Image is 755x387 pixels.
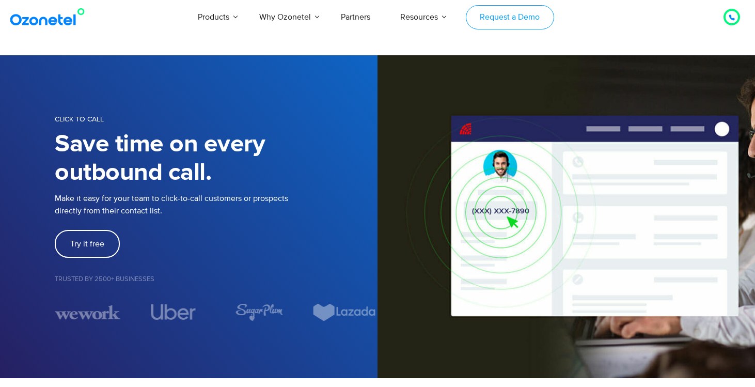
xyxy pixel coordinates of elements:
a: Try it free [55,230,120,258]
img: uber [151,304,196,320]
div: Image Carousel [55,303,378,321]
span: Try it free [70,240,104,248]
img: sugarplum [234,303,283,321]
span: CLICK TO CALL [55,115,104,123]
p: Make it easy for your team to click-to-call customers or prospects directly from their contact list. [55,192,378,217]
div: 4 / 7 [140,304,206,320]
div: 6 / 7 [312,303,378,321]
a: Request a Demo [466,5,554,29]
img: wework [55,303,120,321]
div: 5 / 7 [227,303,292,321]
img: Lazada [312,303,378,321]
h5: Trusted by 2500+ Businesses [55,276,378,283]
div: 3 / 7 [55,303,120,321]
h1: Save time on every outbound call. [55,130,378,187]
